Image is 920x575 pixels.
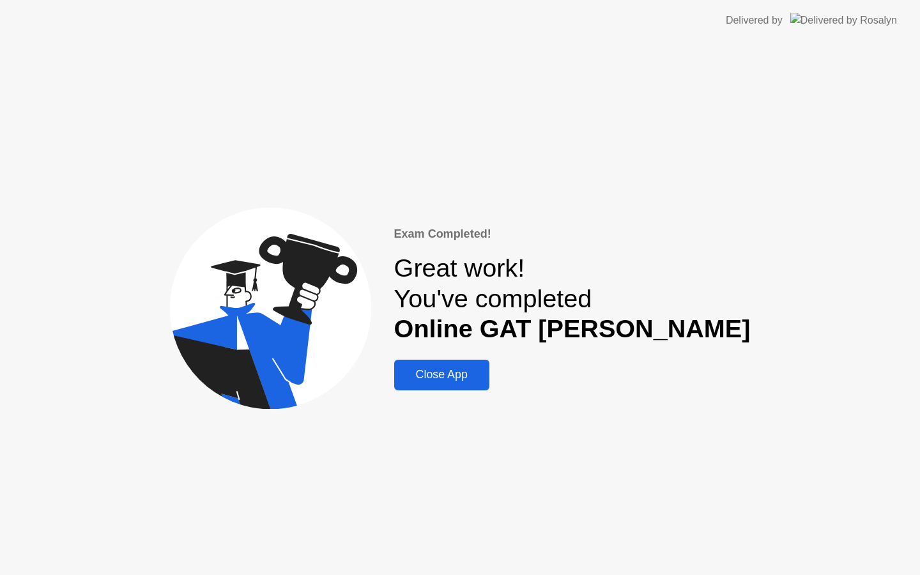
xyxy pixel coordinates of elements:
[394,360,489,390] button: Close App
[394,226,751,243] div: Exam Completed!
[394,314,751,342] b: Online GAT [PERSON_NAME]
[394,253,751,344] div: Great work! You've completed
[398,368,486,381] div: Close App
[790,13,897,27] img: Delivered by Rosalyn
[726,13,783,28] div: Delivered by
